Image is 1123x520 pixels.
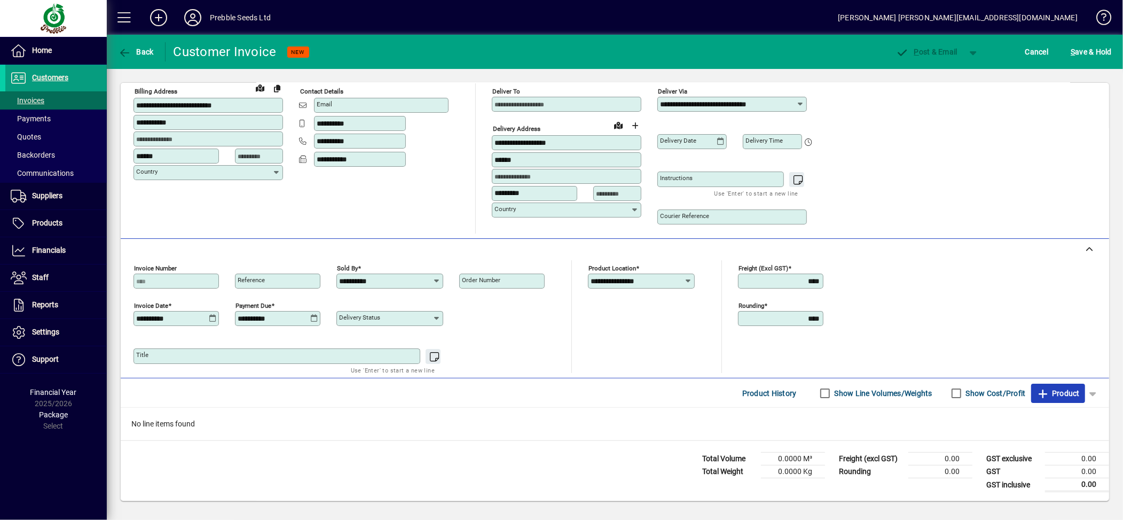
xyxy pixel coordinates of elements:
[833,388,932,399] label: Show Line Volumes/Weights
[890,42,963,61] button: Post & Email
[1045,453,1109,465] td: 0.00
[1071,43,1112,60] span: ave & Hold
[914,48,919,56] span: P
[337,265,358,272] mat-label: Sold by
[745,137,783,144] mat-label: Delivery time
[142,8,176,27] button: Add
[32,273,49,282] span: Staff
[1025,43,1049,60] span: Cancel
[115,42,156,61] button: Back
[908,465,972,478] td: 0.00
[761,453,825,465] td: 0.0000 M³
[11,169,74,177] span: Communications
[1088,2,1110,37] a: Knowledge Base
[210,9,271,26] div: Prebble Seeds Ltd
[107,42,166,61] app-page-header-button: Back
[5,265,107,291] a: Staff
[761,465,825,478] td: 0.0000 Kg
[714,187,798,199] mat-hint: Use 'Enter' to start a new line
[739,265,788,272] mat-label: Freight (excl GST)
[1045,465,1109,478] td: 0.00
[32,246,66,254] span: Financials
[1071,48,1075,56] span: S
[134,265,177,272] mat-label: Invoice number
[981,465,1045,478] td: GST
[39,410,68,419] span: Package
[5,346,107,373] a: Support
[32,300,58,309] span: Reports
[32,73,68,82] span: Customers
[738,384,801,403] button: Product History
[11,96,44,105] span: Invoices
[981,478,1045,492] td: GST inclusive
[838,9,1078,26] div: [PERSON_NAME] [PERSON_NAME][EMAIL_ADDRESS][DOMAIN_NAME]
[964,388,1026,399] label: Show Cost/Profit
[5,164,107,182] a: Communications
[136,351,148,359] mat-label: Title
[121,408,1109,440] div: No line items found
[317,100,332,108] mat-label: Email
[235,302,271,309] mat-label: Payment due
[742,385,797,402] span: Product History
[610,117,627,134] a: View on map
[1023,42,1051,61] button: Cancel
[32,46,52,55] span: Home
[176,8,210,27] button: Profile
[660,137,696,144] mat-label: Delivery date
[5,292,107,319] a: Reports
[252,79,269,96] a: View on map
[351,364,435,376] mat-hint: Use 'Enter' to start a new line
[174,43,277,60] div: Customer Invoice
[660,174,693,182] mat-label: Instructions
[739,302,764,309] mat-label: Rounding
[697,465,761,478] td: Total Weight
[269,80,286,97] button: Copy to Delivery address
[5,37,107,64] a: Home
[30,388,77,397] span: Financial Year
[658,88,687,95] mat-label: Deliver via
[492,88,520,95] mat-label: Deliver To
[339,314,380,321] mat-label: Delivery status
[1036,385,1080,402] span: Product
[834,453,908,465] td: Freight (excl GST)
[5,128,107,146] a: Quotes
[1068,42,1114,61] button: Save & Hold
[5,110,107,128] a: Payments
[1045,478,1109,492] td: 0.00
[5,319,107,346] a: Settings
[11,133,41,141] span: Quotes
[118,48,154,56] span: Back
[136,168,158,175] mat-label: Country
[627,117,644,134] button: Choose address
[5,237,107,264] a: Financials
[1031,384,1085,403] button: Product
[5,183,107,209] a: Suppliers
[5,146,107,164] a: Backorders
[134,302,168,309] mat-label: Invoice date
[238,276,265,284] mat-label: Reference
[834,465,908,478] td: Rounding
[588,265,636,272] mat-label: Product location
[908,453,972,465] td: 0.00
[5,210,107,237] a: Products
[292,49,305,56] span: NEW
[981,453,1045,465] td: GST exclusive
[5,91,107,110] a: Invoices
[494,205,516,213] mat-label: Country
[32,219,62,227] span: Products
[462,276,500,284] mat-label: Order number
[32,355,59,363] span: Support
[660,212,709,220] mat-label: Courier Reference
[32,328,59,336] span: Settings
[896,48,957,56] span: ost & Email
[32,191,62,200] span: Suppliers
[697,453,761,465] td: Total Volume
[11,114,51,123] span: Payments
[11,151,55,159] span: Backorders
